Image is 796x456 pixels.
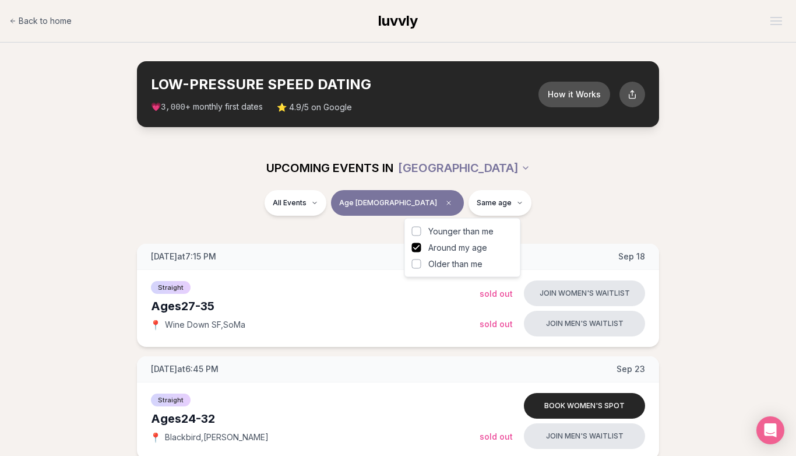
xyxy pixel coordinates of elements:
[480,432,513,441] span: Sold Out
[469,190,531,216] button: Same age
[151,411,480,427] div: Ages 24-32
[161,103,185,112] span: 3,000
[151,433,160,442] span: 📍
[524,311,645,336] button: Join men's waitlist
[151,394,191,406] span: Straight
[618,251,645,262] span: Sep 18
[524,280,645,306] button: Join women's waitlist
[151,75,538,94] h2: LOW-PRESSURE SPEED DATING
[266,160,393,176] span: UPCOMING EVENTS IN
[756,416,784,444] div: Open Intercom Messenger
[412,243,421,252] button: Around my age
[19,15,72,27] span: Back to home
[151,298,480,314] div: Ages 27-35
[477,198,512,208] span: Same age
[378,12,418,29] span: luvvly
[265,190,326,216] button: All Events
[277,101,352,113] span: ⭐ 4.9/5 on Google
[378,12,418,30] a: luvvly
[339,198,437,208] span: Age [DEMOGRAPHIC_DATA]
[480,289,513,299] span: Sold Out
[9,9,72,33] a: Back to home
[165,319,245,331] span: Wine Down SF , SoMa
[428,242,487,254] span: Around my age
[151,281,191,294] span: Straight
[428,226,494,237] span: Younger than me
[524,423,645,449] button: Join men's waitlist
[151,320,160,329] span: 📍
[273,198,307,208] span: All Events
[412,227,421,236] button: Younger than me
[151,251,216,262] span: [DATE] at 7:15 PM
[524,393,645,419] button: Book women's spot
[442,196,456,210] span: Clear age
[398,155,530,181] button: [GEOGRAPHIC_DATA]
[766,12,787,30] button: Open menu
[412,259,421,269] button: Older than me
[480,319,513,329] span: Sold Out
[331,190,464,216] button: Age [DEMOGRAPHIC_DATA]Clear age
[617,363,645,375] span: Sep 23
[428,258,482,270] span: Older than me
[151,363,219,375] span: [DATE] at 6:45 PM
[538,82,610,107] button: How it Works
[151,101,263,113] span: 💗 + monthly first dates
[165,432,269,443] span: Blackbird , [PERSON_NAME]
